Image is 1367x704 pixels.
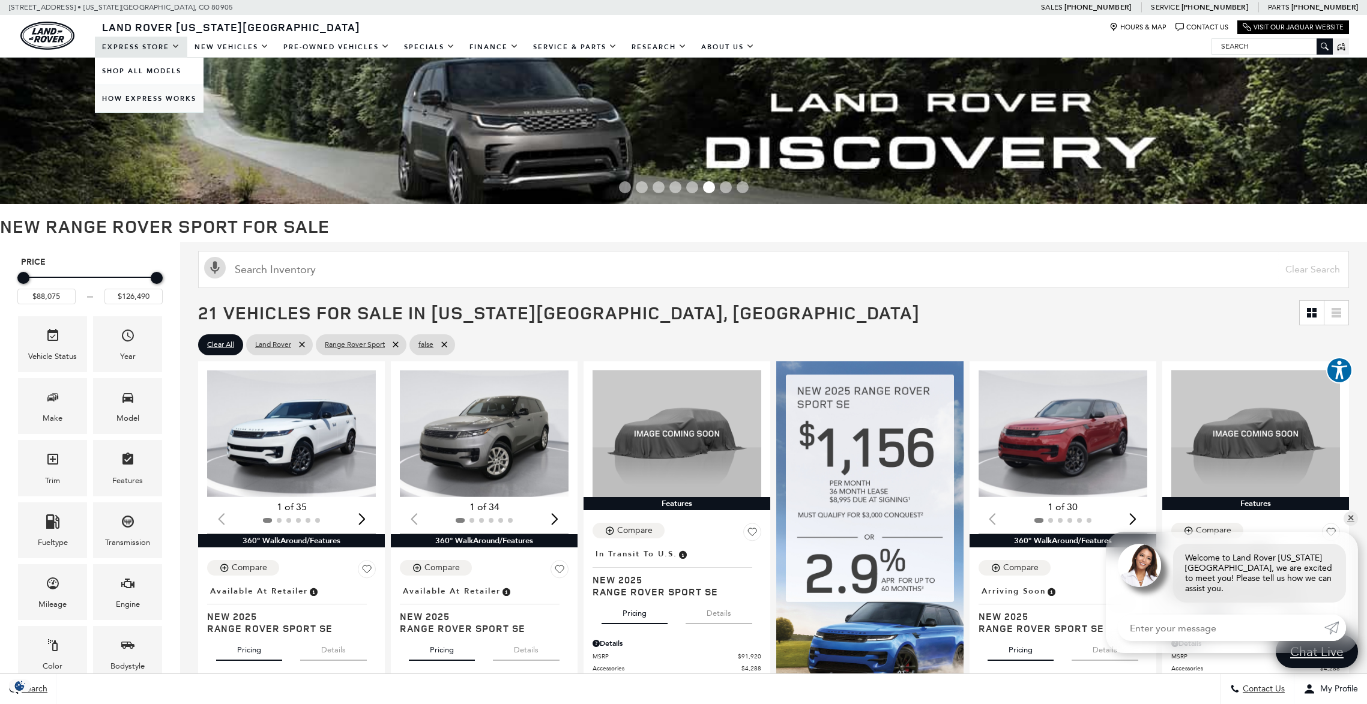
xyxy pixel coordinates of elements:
[207,337,234,352] span: Clear All
[1324,615,1346,641] a: Submit
[669,181,681,193] span: Go to slide 4
[1322,523,1340,546] button: Save Vehicle
[18,564,87,620] div: MileageMileage
[6,679,34,692] section: Click to Open Cookie Consent Modal
[400,583,569,634] a: Available at RetailerNew 2025Range Rover Sport SE
[424,562,460,573] div: Compare
[121,573,135,598] span: Engine
[207,610,367,622] span: New 2025
[584,497,770,510] div: Features
[619,181,631,193] span: Go to slide 1
[686,598,752,624] button: details tab
[207,501,376,514] div: 1 of 35
[418,337,433,352] span: false
[624,37,694,58] a: Research
[400,622,560,634] span: Range Rover Sport SE
[979,501,1147,514] div: 1 of 30
[198,300,920,325] span: 21 Vehicles for Sale in [US_STATE][GEOGRAPHIC_DATA], [GEOGRAPHIC_DATA]
[1173,544,1346,603] div: Welcome to Land Rover [US_STATE][GEOGRAPHIC_DATA], we are excited to meet you! Please tell us how...
[617,525,653,536] div: Compare
[308,585,319,598] span: Vehicle is in stock and ready for immediate delivery. Due to demand, availability is subject to c...
[1294,674,1367,704] button: Open user profile menu
[400,370,569,497] div: 1 / 2
[462,37,526,58] a: Finance
[6,679,34,692] img: Opt-Out Icon
[593,652,738,661] span: MSRP
[1118,544,1161,587] img: Agent profile photo
[187,37,276,58] a: New Vehicles
[979,610,1138,622] span: New 2025
[110,660,145,673] div: Bodystyle
[1171,652,1317,661] span: MSRP
[210,585,308,598] span: Available at Retailer
[602,598,668,624] button: pricing tab
[1243,23,1344,32] a: Visit Our Jaguar Website
[1326,357,1353,386] aside: Accessibility Help Desk
[255,337,291,352] span: Land Rover
[1109,23,1166,32] a: Hours & Map
[1171,370,1340,497] img: 2025 Land Rover Range Rover Sport SE
[112,474,143,487] div: Features
[46,325,60,350] span: Vehicle
[1041,3,1063,11] span: Sales
[46,573,60,598] span: Mileage
[979,583,1147,634] a: Arriving SoonNew 2025Range Rover Sport SE
[703,181,715,193] span: Go to slide 6
[105,536,150,549] div: Transmission
[677,547,688,561] span: Vehicle has shipped from factory of origin. Estimated time of delivery to Retailer is on average ...
[979,560,1051,576] button: Compare Vehicle
[104,289,163,304] input: Maximum
[93,564,162,620] div: EngineEngine
[738,652,761,661] span: $91,920
[391,534,578,547] div: 360° WalkAround/Features
[501,585,511,598] span: Vehicle is in stock and ready for immediate delivery. Due to demand, availability is subject to c...
[121,511,135,536] span: Transmission
[694,37,762,58] a: About Us
[988,634,1054,661] button: pricing tab
[207,622,367,634] span: Range Rover Sport SE
[743,523,761,546] button: Save Vehicle
[93,626,162,682] div: BodystyleBodystyle
[43,412,62,425] div: Make
[1118,615,1324,641] input: Enter your message
[93,502,162,558] div: TransmissionTransmission
[1162,497,1349,510] div: Features
[1171,664,1320,673] span: Accessories
[1125,506,1141,532] div: Next slide
[20,22,74,50] img: Land Rover
[46,511,60,536] span: Fueltype
[9,3,233,11] a: [STREET_ADDRESS] • [US_STATE][GEOGRAPHIC_DATA], CO 80905
[116,412,139,425] div: Model
[46,449,60,474] span: Trim
[403,585,501,598] span: Available at Retailer
[409,634,475,661] button: pricing tab
[116,598,140,611] div: Engine
[17,272,29,284] div: Minimum Price
[28,350,77,363] div: Vehicle Status
[1300,301,1324,325] a: Grid View
[737,181,749,193] span: Go to slide 8
[593,574,752,586] span: New 2025
[1181,2,1248,12] a: [PHONE_NUMBER]
[1326,357,1353,384] button: Explore your accessibility options
[18,316,87,372] div: VehicleVehicle Status
[400,560,472,576] button: Compare Vehicle
[121,635,135,660] span: Bodystyle
[18,440,87,496] div: TrimTrim
[1171,523,1243,538] button: Compare Vehicle
[95,37,762,58] nav: Main Navigation
[276,37,397,58] a: Pre-Owned Vehicles
[636,181,648,193] span: Go to slide 2
[38,536,68,549] div: Fueltype
[46,635,60,660] span: Color
[1171,664,1340,673] a: Accessories $4,288
[593,546,761,597] a: In Transit to U.S.New 2025Range Rover Sport SE
[207,370,376,497] div: 1 / 2
[1175,23,1228,32] a: Contact Us
[686,181,698,193] span: Go to slide 5
[204,257,226,278] svg: Click to toggle on voice search
[400,501,569,514] div: 1 of 34
[207,370,376,497] img: 2025 Land Rover Range Rover Sport SE 1
[400,370,569,497] img: 2025 Land Rover Range Rover Sport SE 1
[493,634,560,661] button: details tab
